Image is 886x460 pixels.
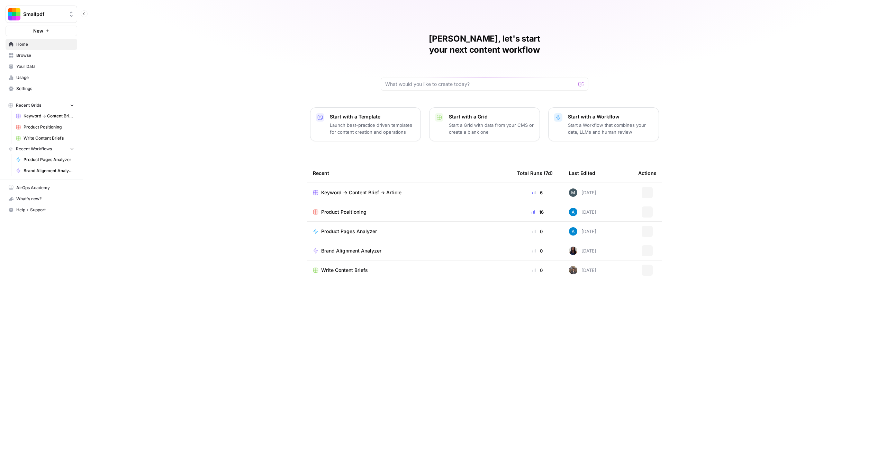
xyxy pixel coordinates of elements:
[24,157,74,163] span: Product Pages Analyzer
[569,188,596,197] div: [DATE]
[16,86,74,92] span: Settings
[321,247,381,254] span: Brand Alignment Analyzer
[16,63,74,70] span: Your Data
[6,39,77,50] a: Home
[381,33,588,55] h1: [PERSON_NAME], let's start your next content workflow
[24,124,74,130] span: Product Positioning
[330,113,415,120] p: Start with a Template
[24,168,74,174] span: Brand Alignment Analyzer
[310,107,421,141] button: Start with a TemplateLaunch best-practice driven templates for content creation and operations
[313,209,506,215] a: Product Positioning
[6,26,77,36] button: New
[569,227,577,236] img: o3cqybgnmipr355j8nz4zpq1mc6x
[313,247,506,254] a: Brand Alignment Analyzer
[569,163,595,183] div: Last Edited
[16,74,74,81] span: Usage
[13,110,77,122] a: Keyword -> Content Brief -> Article
[6,83,77,94] a: Settings
[569,188,577,197] img: v6jjlotv7dh67cb0rna9t2ho5qik
[16,185,74,191] span: AirOps Academy
[385,81,576,88] input: What would you like to create today?
[6,72,77,83] a: Usage
[321,189,401,196] span: Keyword -> Content Brief -> Article
[517,189,558,196] div: 6
[569,247,577,255] img: rox323kbkgutb4wcij4krxobkpon
[517,209,558,215] div: 16
[23,11,65,18] span: Smallpdf
[13,154,77,165] a: Product Pages Analyzer
[13,122,77,133] a: Product Positioning
[568,122,653,135] p: Start a Workflow that combines your data, LLMs and human review
[449,113,534,120] p: Start with a Grid
[568,113,653,120] p: Start with a Workflow
[548,107,659,141] button: Start with a WorkflowStart a Workflow that combines your data, LLMs and human review
[449,122,534,135] p: Start a Grid with data from your CMS or create a blank one
[517,228,558,235] div: 0
[6,50,77,61] a: Browse
[6,61,77,72] a: Your Data
[6,100,77,110] button: Recent Grids
[16,146,52,152] span: Recent Workflows
[16,41,74,47] span: Home
[321,267,368,274] span: Write Content Briefs
[569,208,577,216] img: o3cqybgnmipr355j8nz4zpq1mc6x
[24,113,74,119] span: Keyword -> Content Brief -> Article
[13,165,77,176] a: Brand Alignment Analyzer
[33,27,43,34] span: New
[16,207,74,213] span: Help + Support
[429,107,540,141] button: Start with a GridStart a Grid with data from your CMS or create a blank one
[24,135,74,141] span: Write Content Briefs
[321,228,377,235] span: Product Pages Analyzer
[569,266,596,274] div: [DATE]
[13,133,77,144] a: Write Content Briefs
[6,182,77,193] a: AirOps Academy
[569,208,596,216] div: [DATE]
[517,247,558,254] div: 0
[569,227,596,236] div: [DATE]
[6,6,77,23] button: Workspace: Smallpdf
[313,163,506,183] div: Recent
[321,209,367,215] span: Product Positioning
[16,102,41,108] span: Recent Grids
[517,267,558,274] div: 0
[313,267,506,274] a: Write Content Briefs
[16,52,74,59] span: Browse
[6,193,77,204] button: What's new?
[330,122,415,135] p: Launch best-practice driven templates for content creation and operations
[6,144,77,154] button: Recent Workflows
[638,163,657,183] div: Actions
[8,8,20,20] img: Smallpdf Logo
[569,266,577,274] img: yxnc04dkqktdkzli2cw8vvjrdmdz
[6,204,77,215] button: Help + Support
[313,189,506,196] a: Keyword -> Content Brief -> Article
[313,228,506,235] a: Product Pages Analyzer
[6,194,77,204] div: What's new?
[569,247,596,255] div: [DATE]
[517,163,553,183] div: Total Runs (7d)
